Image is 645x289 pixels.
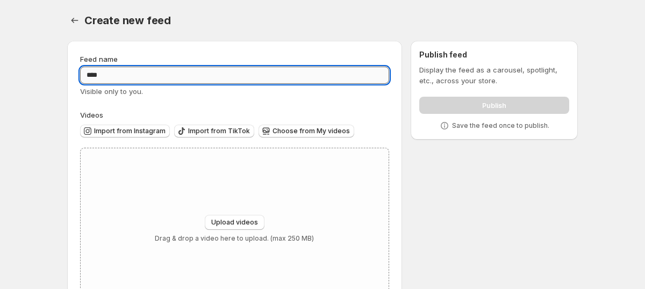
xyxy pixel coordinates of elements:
[273,127,350,135] span: Choose from My videos
[80,87,143,96] span: Visible only to you.
[80,111,103,119] span: Videos
[80,125,170,138] button: Import from Instagram
[188,127,250,135] span: Import from TikTok
[419,49,569,60] h2: Publish feed
[419,64,569,86] p: Display the feed as a carousel, spotlight, etc., across your store.
[84,14,171,27] span: Create new feed
[80,55,118,63] span: Feed name
[174,125,254,138] button: Import from TikTok
[211,218,258,227] span: Upload videos
[452,121,549,130] p: Save the feed once to publish.
[155,234,314,243] p: Drag & drop a video here to upload. (max 250 MB)
[205,215,264,230] button: Upload videos
[259,125,354,138] button: Choose from My videos
[67,13,82,28] button: Settings
[94,127,166,135] span: Import from Instagram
